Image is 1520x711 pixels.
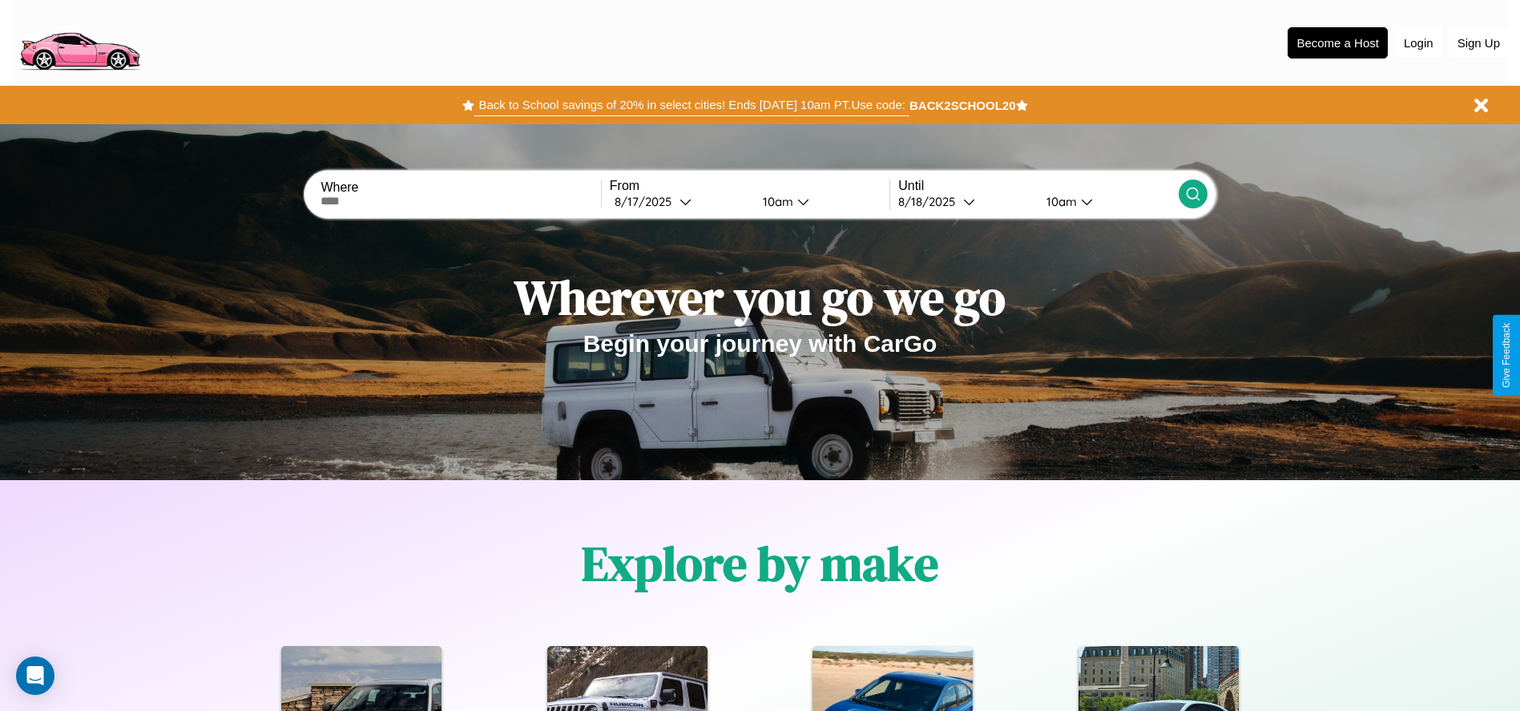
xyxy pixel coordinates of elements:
[1396,28,1441,58] button: Login
[750,193,890,210] button: 10am
[12,8,147,75] img: logo
[321,180,600,195] label: Where
[909,99,1016,112] b: BACK2SCHOOL20
[1288,27,1388,59] button: Become a Host
[755,194,797,209] div: 10am
[1034,193,1179,210] button: 10am
[898,179,1178,193] label: Until
[1038,194,1081,209] div: 10am
[610,179,889,193] label: From
[16,656,54,695] div: Open Intercom Messenger
[1449,28,1508,58] button: Sign Up
[1501,323,1512,388] div: Give Feedback
[582,531,938,596] h1: Explore by make
[474,94,909,116] button: Back to School savings of 20% in select cities! Ends [DATE] 10am PT.Use code:
[898,194,963,209] div: 8 / 18 / 2025
[610,193,750,210] button: 8/17/2025
[615,194,679,209] div: 8 / 17 / 2025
